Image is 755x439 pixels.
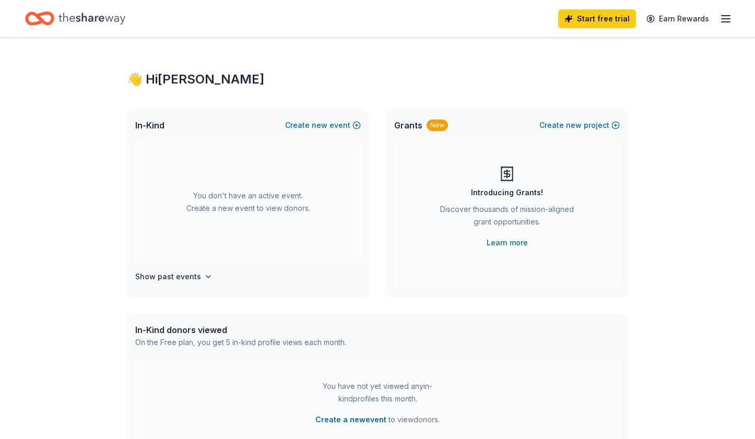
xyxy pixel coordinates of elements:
div: Discover thousands of mission-aligned grant opportunities. [436,203,578,232]
button: Show past events [135,270,213,283]
button: Create a newevent [315,413,386,426]
span: new [312,119,327,132]
a: Earn Rewards [640,9,715,28]
a: Home [25,6,125,31]
a: Start free trial [558,9,636,28]
button: Createnewproject [539,119,620,132]
span: new [566,119,582,132]
span: In-Kind [135,119,164,132]
h4: Show past events [135,270,201,283]
a: Learn more [487,236,528,249]
div: On the Free plan, you get 5 in-kind profile views each month. [135,336,346,349]
button: Createnewevent [285,119,361,132]
div: You don't have an active event. Create a new event to view donors. [135,142,361,262]
div: In-Kind donors viewed [135,324,346,336]
span: Grants [394,119,422,132]
div: Introducing Grants! [471,186,543,199]
span: to view donors . [315,413,440,426]
div: You have not yet viewed any in-kind profiles this month. [312,380,443,405]
div: New [427,120,448,131]
div: 👋 Hi [PERSON_NAME] [127,71,628,88]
